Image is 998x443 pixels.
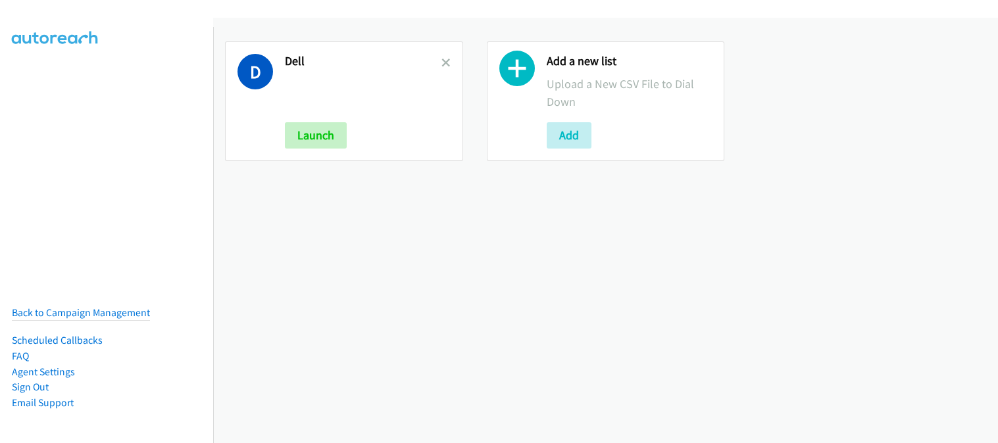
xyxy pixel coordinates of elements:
[547,54,712,69] h2: Add a new list
[547,122,591,149] button: Add
[12,350,29,362] a: FAQ
[12,334,103,346] a: Scheduled Callbacks
[285,122,347,149] button: Launch
[237,54,273,89] h1: D
[12,365,75,378] a: Agent Settings
[12,306,150,319] a: Back to Campaign Management
[12,381,49,393] a: Sign Out
[12,396,74,409] a: Email Support
[547,75,712,110] p: Upload a New CSV File to Dial Down
[285,54,441,69] h2: Dell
